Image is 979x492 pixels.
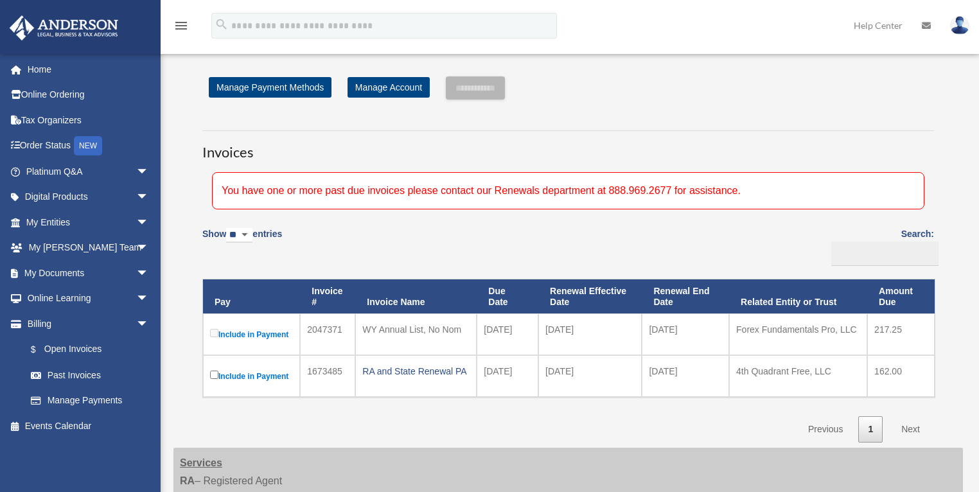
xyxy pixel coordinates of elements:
h3: Invoices [202,130,934,163]
td: [DATE] [538,355,642,397]
span: arrow_drop_down [136,260,162,286]
a: Manage Account [348,77,430,98]
input: Include in Payment [210,329,218,337]
a: Events Calendar [9,413,168,439]
strong: Services [180,457,222,468]
td: [DATE] [538,313,642,355]
select: Showentries [226,228,252,243]
a: Manage Payment Methods [209,77,331,98]
input: Search: [831,242,939,266]
a: Billingarrow_drop_down [9,311,162,337]
td: 217.25 [867,313,935,355]
img: User Pic [950,16,969,35]
a: menu [173,22,189,33]
td: 1673485 [300,355,355,397]
td: 2047371 [300,313,355,355]
a: Order StatusNEW [9,133,168,159]
a: Previous [798,416,852,443]
th: Pay: activate to sort column descending [203,279,300,314]
th: Invoice #: activate to sort column ascending [300,279,355,314]
a: Home [9,57,168,82]
th: Renewal Effective Date: activate to sort column ascending [538,279,642,314]
a: Past Invoices [18,362,162,388]
a: Digital Productsarrow_drop_down [9,184,168,210]
td: 4th Quadrant Free, LLC [729,355,867,397]
a: Manage Payments [18,388,162,414]
a: $Open Invoices [18,337,155,363]
a: Tax Organizers [9,107,168,133]
span: $ [38,342,44,358]
span: arrow_drop_down [136,209,162,236]
span: arrow_drop_down [136,286,162,312]
div: NEW [74,136,102,155]
a: 1 [858,416,883,443]
span: arrow_drop_down [136,159,162,185]
th: Due Date: activate to sort column ascending [477,279,538,314]
a: My Documentsarrow_drop_down [9,260,168,286]
th: Related Entity or Trust: activate to sort column ascending [729,279,867,314]
td: [DATE] [642,313,729,355]
div: RA and State Renewal PA [362,362,470,380]
label: Include in Payment [210,326,293,342]
td: [DATE] [642,355,729,397]
strong: RA [180,475,195,486]
td: [DATE] [477,355,538,397]
label: Search: [827,226,934,266]
div: You have one or more past due invoices please contact our Renewals department at 888.969.2677 for... [212,172,924,209]
label: Show entries [202,226,282,256]
i: search [215,17,229,31]
span: arrow_drop_down [136,235,162,261]
a: Online Ordering [9,82,168,108]
a: My [PERSON_NAME] Teamarrow_drop_down [9,235,168,261]
th: Renewal End Date: activate to sort column ascending [642,279,729,314]
span: arrow_drop_down [136,311,162,337]
span: arrow_drop_down [136,184,162,211]
i: menu [173,18,189,33]
img: Anderson Advisors Platinum Portal [6,15,122,40]
a: Platinum Q&Aarrow_drop_down [9,159,168,184]
input: Include in Payment [210,371,218,379]
th: Amount Due: activate to sort column ascending [867,279,935,314]
a: Online Learningarrow_drop_down [9,286,168,312]
td: 162.00 [867,355,935,397]
th: Invoice Name: activate to sort column ascending [355,279,477,314]
label: Include in Payment [210,368,293,384]
td: [DATE] [477,313,538,355]
td: Forex Fundamentals Pro, LLC [729,313,867,355]
a: My Entitiesarrow_drop_down [9,209,168,235]
div: WY Annual List, No Nom [362,321,470,338]
a: Next [892,416,930,443]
